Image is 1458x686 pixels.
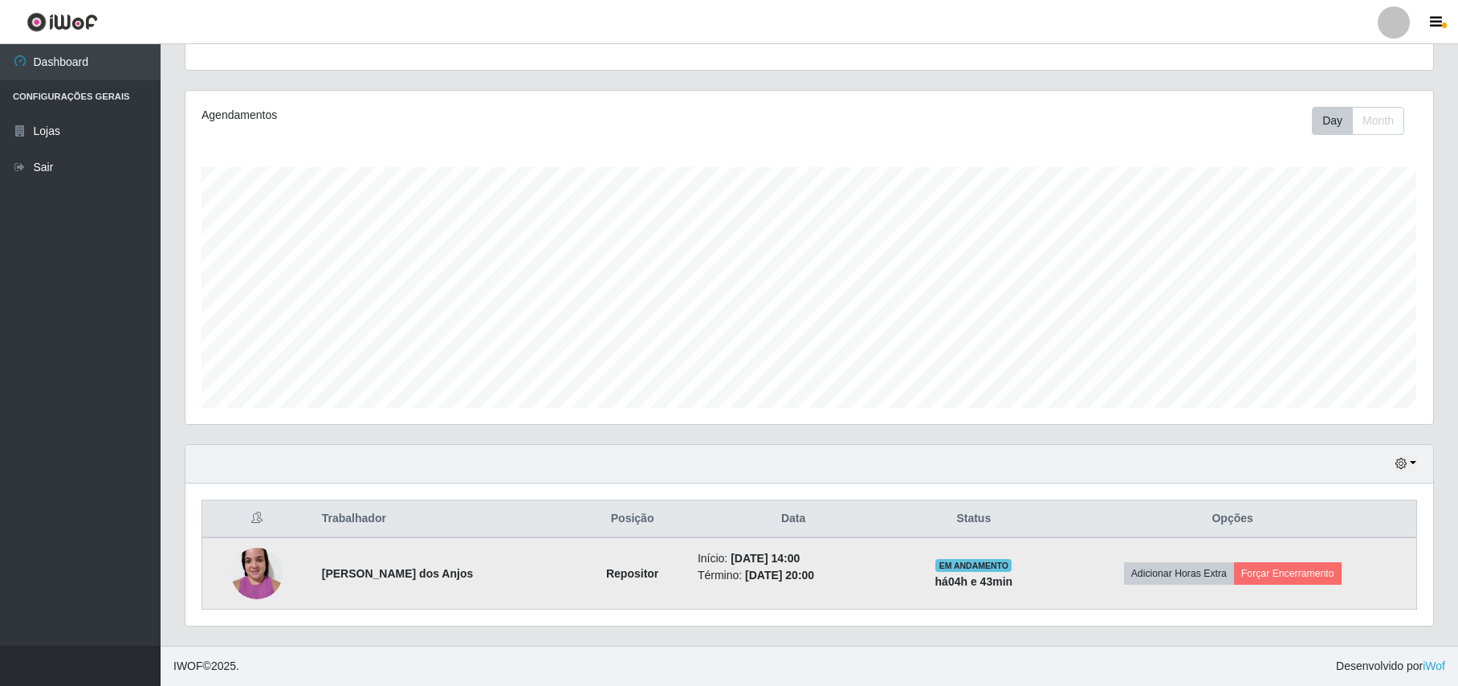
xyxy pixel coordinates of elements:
span: IWOF [173,659,203,672]
li: Término: [698,567,889,584]
strong: [PERSON_NAME] dos Anjos [322,567,474,580]
strong: há 04 h e 43 min [935,575,1013,588]
div: First group [1312,107,1404,135]
span: EM ANDAMENTO [935,559,1012,572]
button: Day [1312,107,1353,135]
button: Adicionar Horas Extra [1124,562,1234,585]
img: 1737249386728.jpeg [231,539,283,607]
div: Agendamentos [202,107,694,124]
th: Opções [1049,500,1416,538]
th: Trabalhador [312,500,577,538]
th: Status [898,500,1049,538]
img: CoreUI Logo [26,12,98,32]
time: [DATE] 20:00 [745,569,814,582]
span: Desenvolvido por [1336,658,1445,675]
button: Forçar Encerramento [1234,562,1342,585]
th: Posição [576,500,688,538]
th: Data [688,500,898,538]
div: Toolbar with button groups [1312,107,1417,135]
a: iWof [1423,659,1445,672]
li: Início: [698,550,889,567]
button: Month [1352,107,1404,135]
span: © 2025 . [173,658,239,675]
time: [DATE] 14:00 [731,552,800,565]
strong: Repositor [606,567,658,580]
